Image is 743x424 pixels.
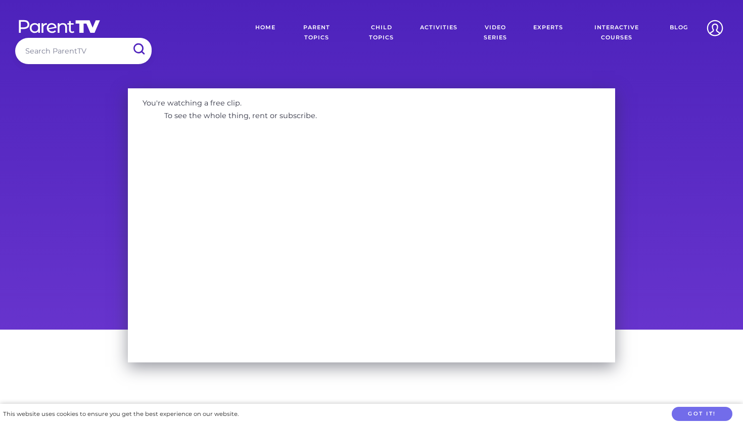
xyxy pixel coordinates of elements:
[248,15,283,50] a: Home
[135,95,249,110] p: You're watching a free clip.
[125,38,152,61] input: Submit
[526,15,571,50] a: Experts
[662,15,695,50] a: Blog
[283,15,351,50] a: Parent Topics
[18,19,101,34] img: parenttv-logo-white.4c85aaf.svg
[157,109,324,123] p: To see the whole thing, rent or subscribe.
[672,407,732,421] button: Got it!
[351,15,413,50] a: Child Topics
[15,38,152,64] input: Search ParentTV
[465,15,526,50] a: Video Series
[571,15,662,50] a: Interactive Courses
[412,15,465,50] a: Activities
[3,409,239,419] div: This website uses cookies to ensure you get the best experience on our website.
[702,15,728,41] img: Account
